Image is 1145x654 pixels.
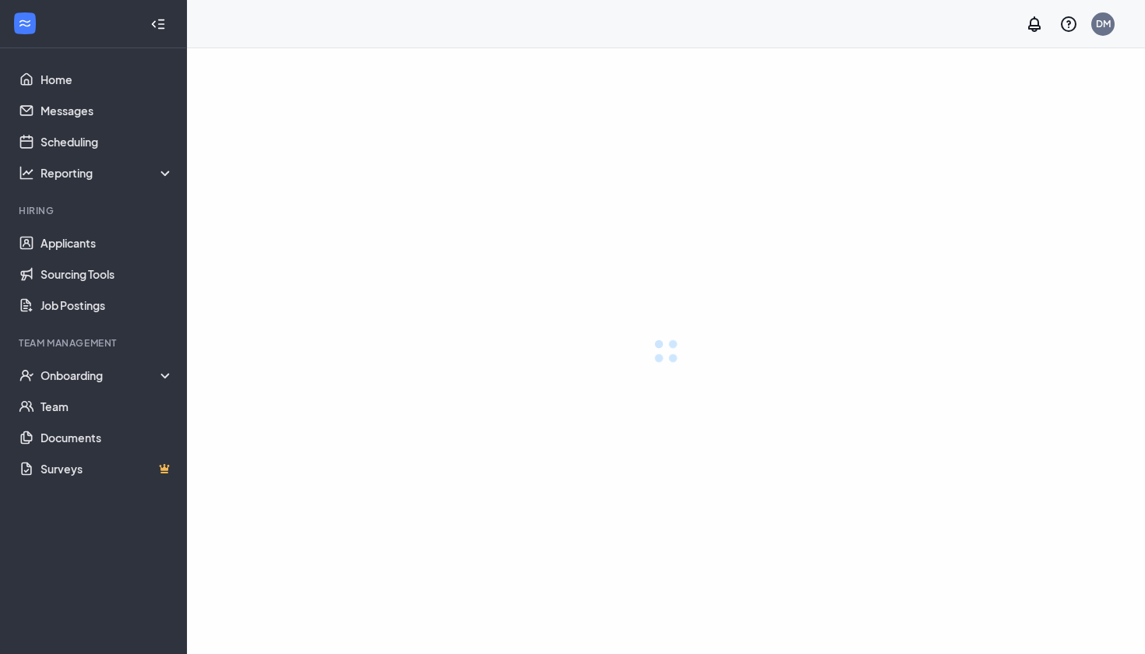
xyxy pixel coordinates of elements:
svg: WorkstreamLogo [17,16,33,31]
a: Scheduling [41,126,174,157]
svg: Analysis [19,165,34,181]
div: Reporting [41,165,174,181]
a: Job Postings [41,290,174,321]
a: Applicants [41,227,174,258]
svg: Collapse [150,16,166,32]
a: Sourcing Tools [41,258,174,290]
a: Documents [41,422,174,453]
a: SurveysCrown [41,453,174,484]
div: DM [1096,17,1111,30]
div: Onboarding [41,367,174,383]
div: Team Management [19,336,171,350]
svg: Notifications [1025,15,1044,33]
a: Team [41,391,174,422]
svg: QuestionInfo [1059,15,1078,33]
a: Messages [41,95,174,126]
svg: UserCheck [19,367,34,383]
div: Hiring [19,204,171,217]
a: Home [41,64,174,95]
